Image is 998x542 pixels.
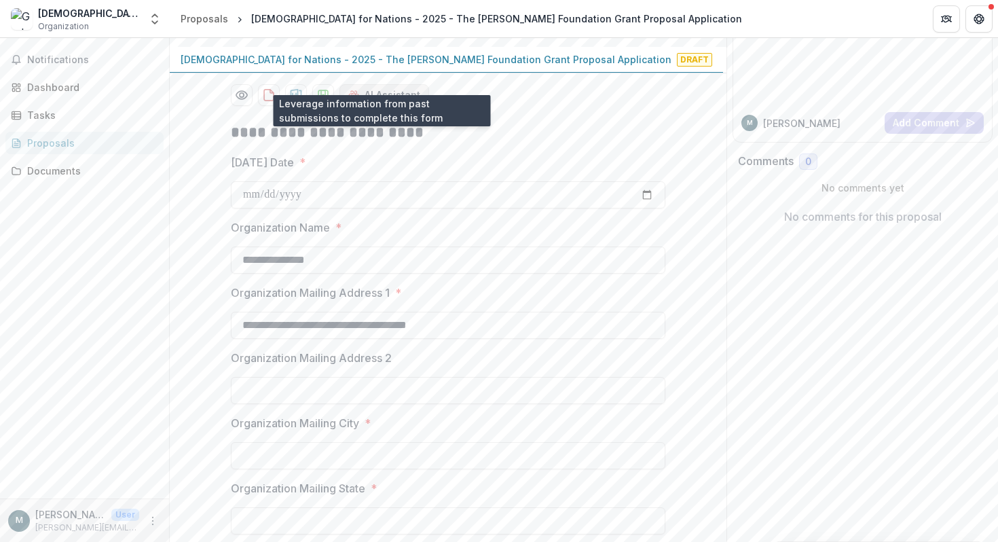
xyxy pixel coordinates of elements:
button: download-proposal [258,84,280,106]
a: Proposals [5,132,164,154]
a: Proposals [175,9,234,29]
p: [PERSON_NAME][EMAIL_ADDRESS][DOMAIN_NAME] [35,522,139,534]
img: God for Nations [11,8,33,30]
div: Documents [27,164,153,178]
p: Organization Mailing Address 2 [231,350,392,366]
p: Organization Mailing City [231,415,359,431]
button: Add Comment [885,112,984,134]
p: Organization Mailing State [231,480,365,496]
button: Preview 5d8fdf73-6ef2-4cff-bdb2-18d5c2621720-0.pdf [231,84,253,106]
p: Organization Mailing Address 1 [231,285,390,301]
div: Proposals [27,136,153,150]
p: No comments for this proposal [784,209,942,225]
div: [DEMOGRAPHIC_DATA] for Nations [38,6,140,20]
div: Maryanne [747,120,753,126]
a: Dashboard [5,76,164,98]
a: Documents [5,160,164,182]
p: [DATE] Date [231,154,294,170]
span: 0 [805,156,811,168]
span: Organization [38,20,89,33]
button: Open entity switcher [145,5,164,33]
div: [DEMOGRAPHIC_DATA] for Nations - 2025 - The [PERSON_NAME] Foundation Grant Proposal Application [251,12,742,26]
button: download-proposal [285,84,307,106]
h2: Comments [738,155,794,168]
div: Dashboard [27,80,153,94]
div: Maryanne [16,516,23,525]
button: More [145,513,161,529]
button: download-proposal [312,84,334,106]
button: Partners [933,5,960,33]
nav: breadcrumb [175,9,747,29]
p: No comments yet [738,181,987,195]
p: Organization Name [231,219,330,236]
p: [PERSON_NAME] [35,507,106,522]
p: [PERSON_NAME] [763,116,840,130]
div: Proposals [181,12,228,26]
button: Get Help [965,5,993,33]
span: Draft [677,53,712,67]
p: [DEMOGRAPHIC_DATA] for Nations - 2025 - The [PERSON_NAME] Foundation Grant Proposal Application [181,52,671,67]
button: AI Assistant [339,84,429,106]
span: Notifications [27,54,158,66]
button: Notifications [5,49,164,71]
p: User [111,509,139,521]
a: Tasks [5,104,164,126]
div: Tasks [27,108,153,122]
